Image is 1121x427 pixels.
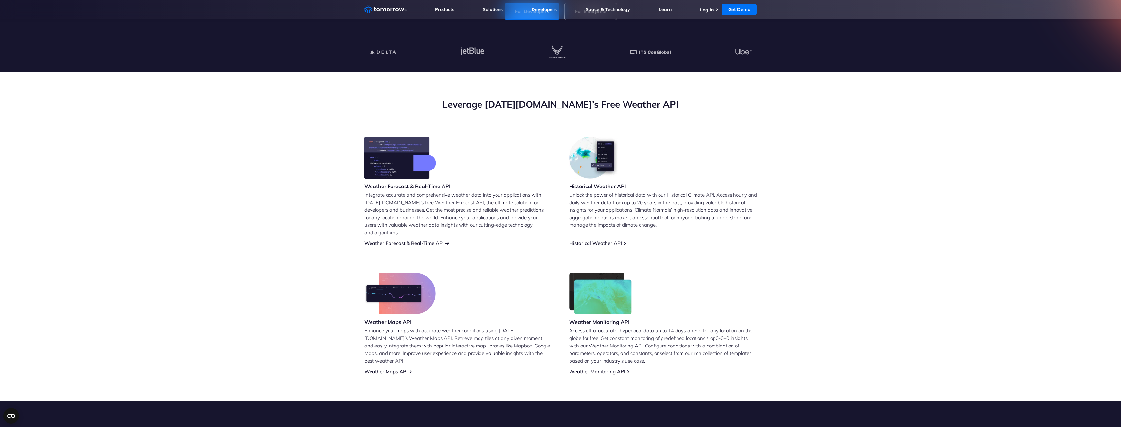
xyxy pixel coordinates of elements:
[569,191,757,229] p: Unlock the power of historical data with our Historical Climate API. Access hourly and daily weat...
[364,5,407,14] a: Home link
[586,7,630,12] a: Space & Technology
[364,327,552,365] p: Enhance your maps with accurate weather conditions using [DATE][DOMAIN_NAME]’s Weather Maps API. ...
[659,7,672,12] a: Learn
[364,191,552,236] p: Integrate accurate and comprehensive weather data into your applications with [DATE][DOMAIN_NAME]...
[700,7,714,13] a: Log In
[569,183,626,190] h3: Historical Weather API
[532,7,557,12] a: Developers
[364,368,407,375] a: Weather Maps API
[722,4,757,15] a: Get Demo
[483,7,503,12] a: Solutions
[3,408,19,424] button: Open CMP widget
[569,318,632,326] h3: Weather Monitoring API
[364,240,444,246] a: Weather Forecast & Real-Time API
[569,240,622,246] a: Historical Weather API
[364,98,757,111] h2: Leverage [DATE][DOMAIN_NAME]’s Free Weather API
[435,7,454,12] a: Products
[569,327,757,365] p: Access ultra-accurate, hyperlocal data up to 14 days ahead for any location on the globe for free...
[569,368,625,375] a: Weather Monitoring API
[364,183,451,190] h3: Weather Forecast & Real-Time API
[364,318,436,326] h3: Weather Maps API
